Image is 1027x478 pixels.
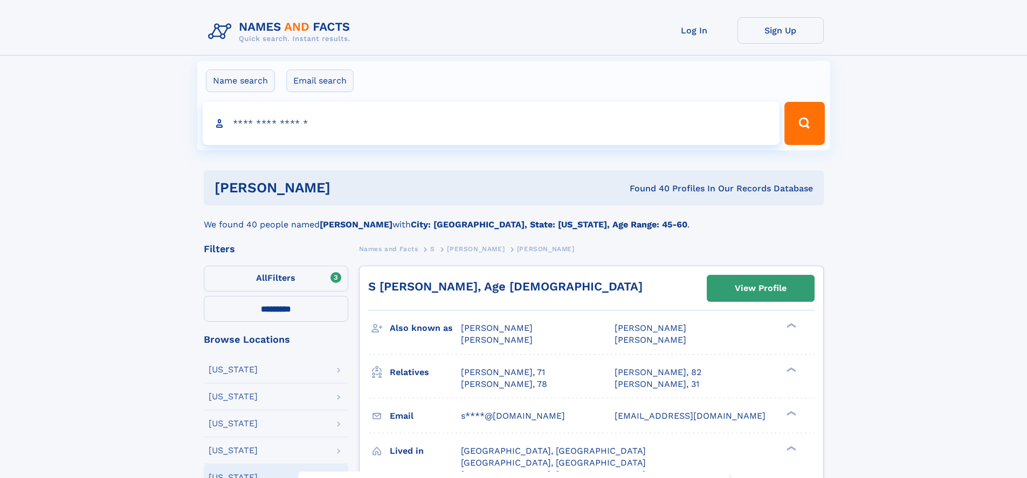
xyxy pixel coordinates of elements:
[461,323,533,333] span: [PERSON_NAME]
[615,335,686,345] span: [PERSON_NAME]
[430,245,435,253] span: S
[784,366,797,373] div: ❯
[784,410,797,417] div: ❯
[735,276,787,301] div: View Profile
[447,245,505,253] span: [PERSON_NAME]
[256,273,267,283] span: All
[461,335,533,345] span: [PERSON_NAME]
[461,378,547,390] a: [PERSON_NAME], 78
[615,411,766,421] span: [EMAIL_ADDRESS][DOMAIN_NAME]
[430,242,435,255] a: S
[215,181,480,195] h1: [PERSON_NAME]
[390,407,461,425] h3: Email
[461,458,646,468] span: [GEOGRAPHIC_DATA], [GEOGRAPHIC_DATA]
[320,219,392,230] b: [PERSON_NAME]
[204,244,348,254] div: Filters
[204,205,824,231] div: We found 40 people named with .
[615,366,701,378] a: [PERSON_NAME], 82
[209,446,258,455] div: [US_STATE]
[615,378,699,390] a: [PERSON_NAME], 31
[615,323,686,333] span: [PERSON_NAME]
[203,102,780,145] input: search input
[784,445,797,452] div: ❯
[411,219,687,230] b: City: [GEOGRAPHIC_DATA], State: [US_STATE], Age Range: 45-60
[286,70,354,92] label: Email search
[206,70,275,92] label: Name search
[209,419,258,428] div: [US_STATE]
[784,322,797,329] div: ❯
[368,280,643,293] a: S [PERSON_NAME], Age [DEMOGRAPHIC_DATA]
[480,183,813,195] div: Found 40 Profiles In Our Records Database
[517,245,575,253] span: [PERSON_NAME]
[390,363,461,382] h3: Relatives
[390,319,461,337] h3: Also known as
[461,366,545,378] a: [PERSON_NAME], 71
[707,275,814,301] a: View Profile
[209,392,258,401] div: [US_STATE]
[447,242,505,255] a: [PERSON_NAME]
[784,102,824,145] button: Search Button
[204,335,348,344] div: Browse Locations
[204,17,359,46] img: Logo Names and Facts
[359,242,418,255] a: Names and Facts
[390,442,461,460] h3: Lived in
[737,17,824,44] a: Sign Up
[461,446,646,456] span: [GEOGRAPHIC_DATA], [GEOGRAPHIC_DATA]
[651,17,737,44] a: Log In
[204,266,348,292] label: Filters
[209,365,258,374] div: [US_STATE]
